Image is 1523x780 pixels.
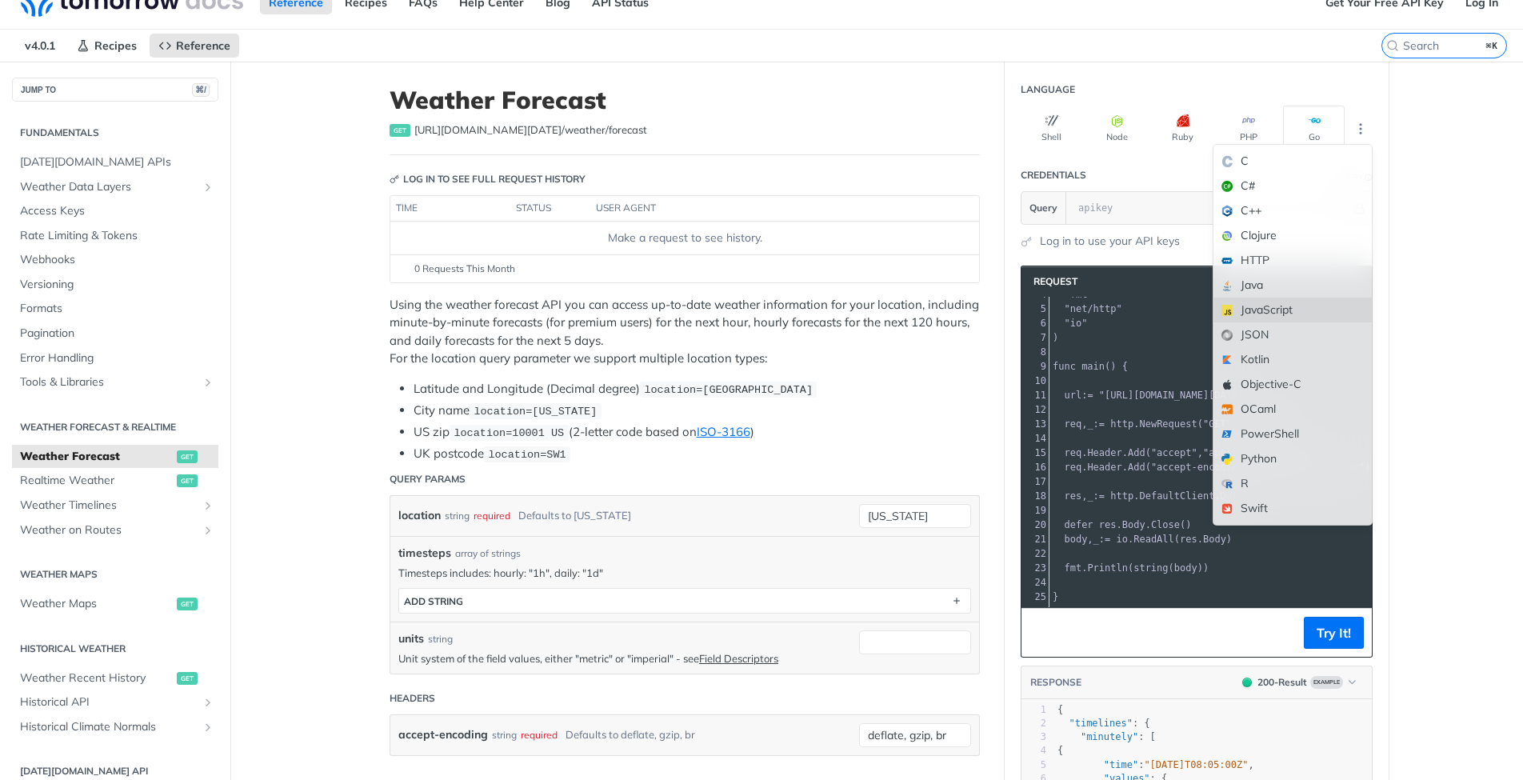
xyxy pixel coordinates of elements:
[1021,106,1082,151] button: Shell
[20,449,173,465] span: Weather Forecast
[1064,418,1081,430] span: req
[1213,496,1372,521] div: Swift
[1213,198,1372,223] div: C++
[12,273,218,297] a: Versioning
[1064,318,1087,329] span: "io"
[1021,758,1046,772] div: 5
[1081,562,1087,574] span: .
[390,86,980,114] h1: Weather Forecast
[12,764,218,778] h2: [DATE][DOMAIN_NAME] API
[1283,106,1345,151] button: Go
[1021,330,1049,345] div: 7
[20,596,173,612] span: Weather Maps
[1057,718,1150,729] span: : {
[1053,361,1076,372] span: func
[1213,298,1372,322] div: JavaScript
[1087,490,1093,502] span: _
[1021,590,1049,604] div: 25
[1217,106,1279,151] button: PHP
[1144,759,1248,770] span: "[DATE]T08:05:00Z"
[1053,591,1058,602] span: }
[1053,361,1128,372] span: () {
[1087,418,1093,430] span: _
[1053,490,1261,502] span: , : ( )
[1064,462,1081,473] span: req
[1213,248,1372,273] div: HTTP
[1069,718,1132,729] span: "timelines"
[404,595,463,607] div: ADD string
[1213,149,1372,174] div: C
[1353,122,1368,136] svg: More ellipsis
[1203,418,1232,430] span: "GET"
[12,224,218,248] a: Rate Limiting & Tokens
[1122,462,1128,473] span: .
[16,34,64,58] span: v4.0.1
[1053,562,1209,574] span: ( ( ))
[12,248,218,272] a: Webhooks
[1064,303,1121,314] span: "net/http"
[1021,431,1049,446] div: 14
[1021,575,1049,590] div: 24
[150,34,239,58] a: Reference
[1087,447,1121,458] span: Header
[445,504,470,527] div: string
[1064,519,1093,530] span: defer
[12,297,218,321] a: Formats
[1021,302,1049,316] div: 5
[390,691,435,706] div: Headers
[414,262,515,276] span: 0 Requests This Month
[1025,274,1077,289] span: Request
[488,449,566,461] span: location=SW1
[1057,759,1254,770] span: : ,
[1021,503,1049,518] div: 19
[12,150,218,174] a: [DATE][DOMAIN_NAME] APIs
[1139,418,1197,430] span: NewRequest
[474,406,597,418] span: location=[US_STATE]
[12,592,218,616] a: Weather Mapsget
[1133,534,1174,545] span: ReadAll
[1213,273,1372,298] div: Java
[414,380,980,398] li: Latitude and Longitude (Decimal degree)
[1064,490,1081,502] span: res
[1021,744,1046,758] div: 4
[398,630,424,647] label: units
[644,384,813,396] span: location=[GEOGRAPHIC_DATA]
[390,172,586,186] div: Log in to see full request history
[1257,675,1307,690] div: 200 - Result
[1133,418,1139,430] span: .
[202,181,214,194] button: Show subpages for Weather Data Layers
[414,423,980,442] li: US zip (2-letter code based on )
[1087,562,1128,574] span: Println
[20,374,198,390] span: Tools & Libraries
[1122,519,1145,530] span: Body
[518,504,631,527] div: Defaults to [US_STATE]
[1128,534,1133,545] span: .
[1053,534,1232,545] span: , : ( )
[1029,621,1052,645] button: Copy to clipboard
[1203,534,1226,545] span: Body
[1021,489,1049,503] div: 18
[1099,519,1117,530] span: res
[202,376,214,389] button: Show subpages for Tools & Libraries
[1064,534,1087,545] span: body
[1128,462,1145,473] span: Add
[20,252,214,268] span: Webhooks
[1174,562,1197,574] span: body
[414,445,980,463] li: UK postcode
[20,694,198,710] span: Historical API
[390,296,980,368] p: Using the weather forecast API you can access up-to-date weather information for your location, i...
[1152,106,1213,151] button: Ruby
[1145,519,1151,530] span: .
[1053,519,1192,530] span: ()
[1021,374,1049,388] div: 10
[1104,759,1138,770] span: "time"
[12,666,218,690] a: Weather Recent Historyget
[1180,534,1197,545] span: res
[20,277,214,293] span: Versioning
[521,723,558,746] div: required
[12,78,218,102] button: JUMP TO⌘/
[20,473,173,489] span: Realtime Weather
[1053,332,1058,343] span: )
[1213,471,1372,496] div: R
[428,632,453,646] div: string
